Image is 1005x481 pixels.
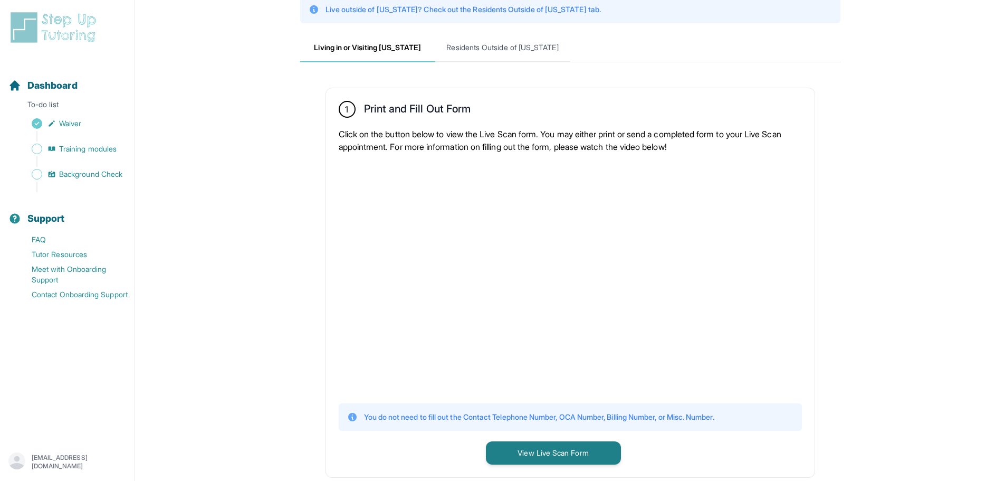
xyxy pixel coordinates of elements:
a: Training modules [8,142,135,156]
p: You do not need to fill out the Contact Telephone Number, OCA Number, Billing Number, or Misc. Nu... [364,412,714,422]
p: Live outside of [US_STATE]? Check out the Residents Outside of [US_STATE] tab. [326,4,601,15]
button: Support [4,194,130,230]
span: Training modules [59,144,117,154]
span: Background Check [59,169,122,180]
img: logo [8,11,102,44]
h2: Print and Fill Out Form [364,102,471,119]
nav: Tabs [300,34,840,62]
button: [EMAIL_ADDRESS][DOMAIN_NAME] [8,452,126,471]
span: Residents Outside of [US_STATE] [435,34,570,62]
span: Living in or Visiting [US_STATE] [300,34,435,62]
span: 1 [345,103,348,116]
span: Waiver [59,118,81,129]
span: Dashboard [27,78,78,93]
a: Meet with Onboarding Support [8,262,135,287]
a: Waiver [8,116,135,131]
p: To-do list [4,99,130,114]
p: Click on the button below to view the Live Scan form. You may either print or send a completed fo... [339,128,802,153]
span: Support [27,211,65,226]
a: Dashboard [8,78,78,93]
p: [EMAIL_ADDRESS][DOMAIN_NAME] [32,454,126,470]
button: View Live Scan Form [486,441,621,465]
a: FAQ [8,232,135,247]
a: Contact Onboarding Support [8,287,135,302]
iframe: YouTube video player [339,162,708,393]
a: Tutor Resources [8,247,135,262]
a: Background Check [8,167,135,182]
button: Dashboard [4,61,130,97]
a: View Live Scan Form [486,447,621,458]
